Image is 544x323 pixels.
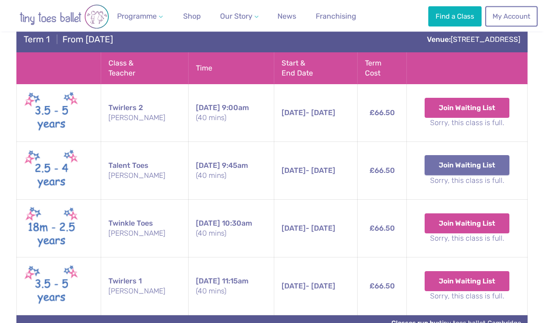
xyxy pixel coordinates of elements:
img: Twirlers New (May 2025) [24,90,79,136]
span: News [277,12,296,20]
a: Franchising [312,7,360,25]
a: Our Story [216,7,262,25]
small: (40 mins) [196,171,267,181]
td: 10:30am [188,200,274,258]
th: Time [188,53,274,85]
span: Franchising [316,12,356,20]
td: 9:45am [188,142,274,200]
td: Talent Toes [101,142,188,200]
td: £66.50 [358,200,407,258]
small: (40 mins) [196,113,267,123]
img: Talent toes New (May 2025) [24,148,79,194]
h4: From [DATE] [24,35,113,45]
img: Twinkle toes New (May 2025) [24,206,79,252]
span: [DATE] [282,109,306,117]
span: [DATE] [196,104,220,112]
small: Sorry, this class is full. [414,292,520,302]
button: Join Waiting List [425,214,509,234]
span: | [52,35,62,45]
a: My Account [485,6,537,26]
a: Programme [113,7,166,25]
th: Class & Teacher [101,53,188,85]
span: - [DATE] [282,224,335,233]
small: (40 mins) [196,229,267,239]
a: Venue:[STREET_ADDRESS] [427,35,520,44]
small: [PERSON_NAME] [108,171,180,181]
a: Find a Class [428,6,481,26]
span: Our Story [220,12,252,20]
button: Join Waiting List [425,98,509,118]
small: Sorry, this class is full. [414,234,520,244]
small: (40 mins) [196,287,267,297]
strong: Venue: [427,35,451,44]
span: [DATE] [282,282,306,291]
img: tiny toes ballet [10,5,119,29]
small: Sorry, this class is full. [414,118,520,128]
button: Join Waiting List [425,156,509,176]
td: Twirlers 1 [101,258,188,316]
span: - [DATE] [282,109,335,117]
small: [PERSON_NAME] [108,287,180,297]
td: 9:00am [188,85,274,142]
small: Sorry, this class is full. [414,176,520,186]
td: Twirlers 2 [101,85,188,142]
img: Twirlers New (May 2025) [24,263,79,310]
span: Programme [117,12,157,20]
span: - [DATE] [282,282,335,291]
th: Start & End Date [274,53,358,85]
th: Term Cost [358,53,407,85]
button: Join Waiting List [425,272,509,292]
a: Shop [180,7,205,25]
span: [DATE] [282,167,306,175]
span: [DATE] [196,161,220,170]
small: [PERSON_NAME] [108,113,180,123]
td: Twinkle Toes [101,200,188,258]
small: [PERSON_NAME] [108,229,180,239]
span: Term 1 [24,35,50,45]
span: Shop [183,12,201,20]
td: £66.50 [358,142,407,200]
a: News [274,7,300,25]
td: 11:15am [188,258,274,316]
span: [DATE] [196,277,220,286]
span: [DATE] [282,224,306,233]
td: £66.50 [358,85,407,142]
span: [DATE] [196,219,220,228]
td: £66.50 [358,258,407,316]
span: - [DATE] [282,167,335,175]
